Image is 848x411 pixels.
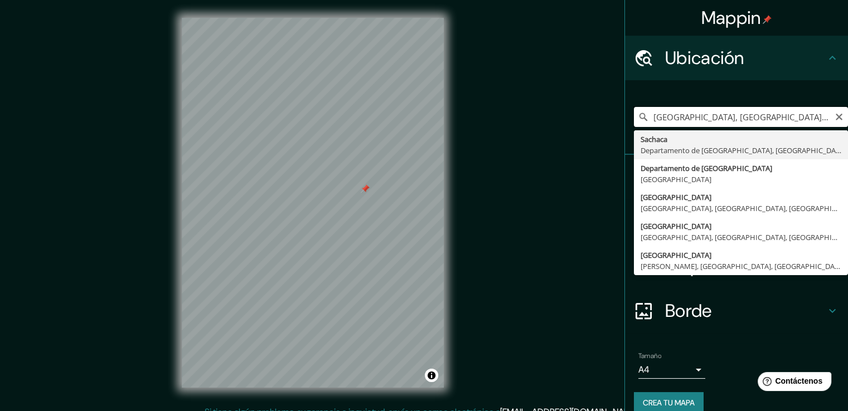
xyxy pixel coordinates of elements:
[641,163,772,173] font: Departamento de [GEOGRAPHIC_DATA]
[625,199,848,244] div: Estilo
[638,351,661,360] font: Tamaño
[425,369,438,382] button: Activar o desactivar atribución
[641,134,667,144] font: Sachaca
[634,107,848,127] input: Elige tu ciudad o zona
[638,364,650,375] font: A4
[665,46,744,70] font: Ubicación
[641,261,845,271] font: [PERSON_NAME], [GEOGRAPHIC_DATA], [GEOGRAPHIC_DATA]
[641,145,846,155] font: Departamento de [GEOGRAPHIC_DATA], [GEOGRAPHIC_DATA]
[641,250,711,260] font: [GEOGRAPHIC_DATA]
[182,18,444,388] canvas: Mapa
[641,174,711,184] font: [GEOGRAPHIC_DATA]
[625,36,848,80] div: Ubicación
[625,244,848,288] div: Disposición
[701,6,761,30] font: Mappin
[665,299,712,322] font: Borde
[638,361,705,379] div: A4
[643,398,695,408] font: Crea tu mapa
[625,155,848,199] div: Patas
[625,288,848,333] div: Borde
[835,111,844,121] button: Claro
[763,15,772,24] img: pin-icon.png
[749,368,836,399] iframe: Lanzador de widgets de ayuda
[641,221,711,231] font: [GEOGRAPHIC_DATA]
[641,192,711,202] font: [GEOGRAPHIC_DATA]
